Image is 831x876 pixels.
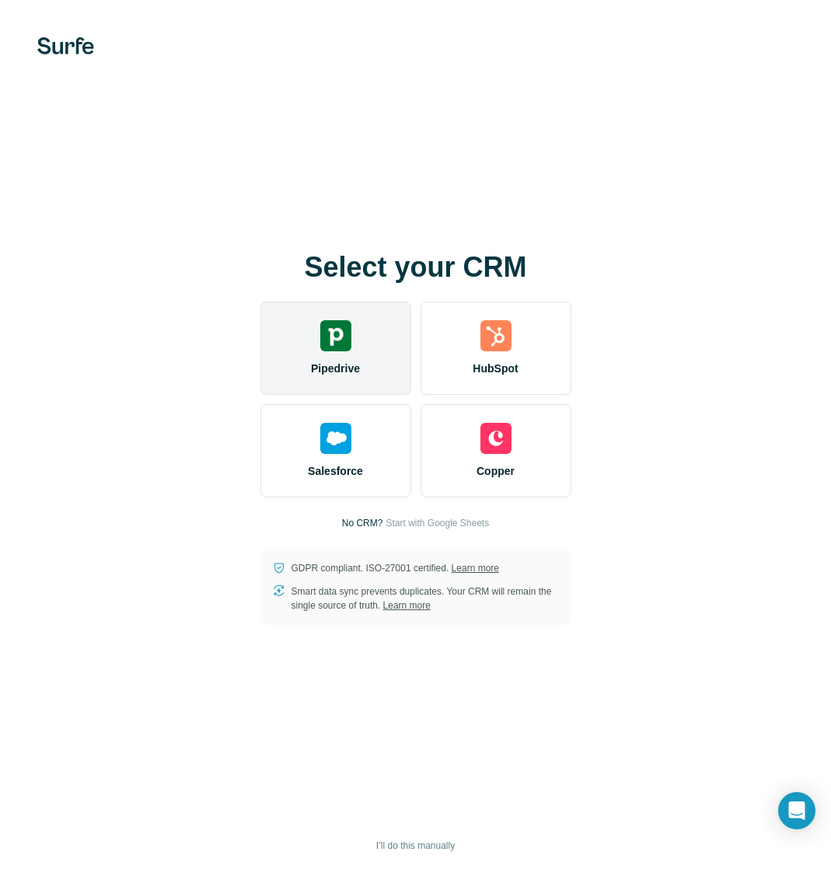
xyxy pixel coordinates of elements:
h1: Select your CRM [260,252,571,283]
button: Start with Google Sheets [386,516,489,530]
img: copper's logo [480,423,512,454]
span: Copper [477,463,515,479]
p: No CRM? [342,516,383,530]
img: Surfe's logo [37,37,94,54]
span: Pipedrive [311,361,360,376]
p: GDPR compliant. ISO-27001 certified. [292,561,499,575]
span: Salesforce [308,463,363,479]
img: pipedrive's logo [320,320,351,351]
a: Learn more [452,563,499,574]
div: Open Intercom Messenger [778,792,815,829]
a: Learn more [383,600,431,611]
img: hubspot's logo [480,320,512,351]
span: HubSpot [473,361,518,376]
img: salesforce's logo [320,423,351,454]
button: I’ll do this manually [365,834,466,857]
span: I’ll do this manually [376,839,455,853]
p: Smart data sync prevents duplicates. Your CRM will remain the single source of truth. [292,585,559,613]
